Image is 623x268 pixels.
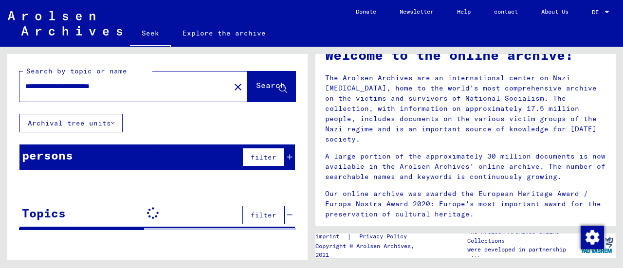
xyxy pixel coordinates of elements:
[22,148,73,162] font: persons
[242,206,285,224] button: filter
[8,11,122,36] img: Arolsen_neg.svg
[494,8,518,15] font: contact
[142,29,159,37] font: Seek
[356,8,376,15] font: Donate
[400,8,434,15] font: Newsletter
[251,153,276,161] font: filter
[325,73,597,143] font: The Arolsen Archives are an international center on Nazi [MEDICAL_DATA], home to the world's most...
[580,225,604,249] div: Change consent
[325,46,573,63] font: Welcome to the online archive!
[183,29,266,37] font: Explore the archive
[248,71,295,102] button: Search
[457,8,471,15] font: Help
[581,226,604,249] img: Change consent
[251,211,276,219] font: filter
[315,232,347,242] a: imprint
[541,8,568,15] font: About Us
[130,21,171,47] a: Seek
[19,114,123,132] button: Archival tree units
[325,189,601,218] font: Our online archive was awarded the European Heritage Award / Europa Nostra Award 2020: Europe's m...
[315,232,339,240] font: imprint
[232,81,244,93] mat-icon: close
[592,8,599,16] font: DE
[22,206,66,220] font: Topics
[228,77,248,96] button: Clear
[325,152,605,181] font: A large portion of the approximately 30 million documents is now available in the Arolsen Archive...
[347,232,351,241] font: |
[26,67,127,75] font: Search by topic or name
[242,148,285,166] button: filter
[28,119,111,127] font: Archival tree units
[467,246,566,262] font: were developed in partnership with
[359,232,407,240] font: Privacy Policy
[579,233,615,257] img: yv_logo.png
[171,21,277,45] a: Explore the archive
[256,80,285,90] font: Search
[351,232,419,242] a: Privacy Policy
[315,242,414,258] font: Copyright © Arolsen Archives, 2021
